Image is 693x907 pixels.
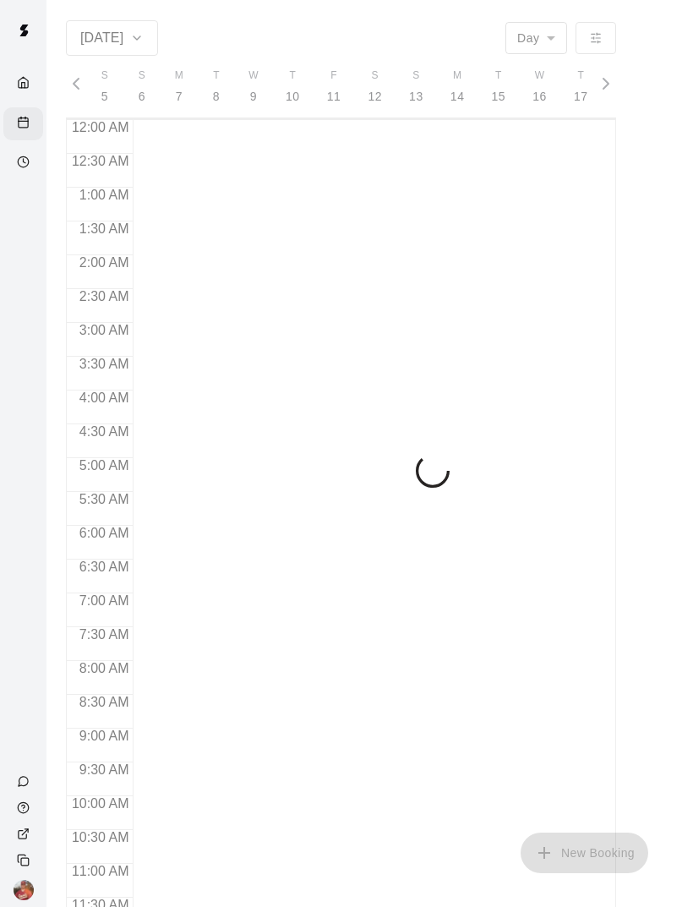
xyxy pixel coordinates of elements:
[213,88,220,106] p: 8
[101,68,108,85] span: S
[519,63,560,111] button: W16
[577,68,584,85] span: T
[248,68,259,85] span: W
[235,63,272,111] button: W9
[68,796,134,811] span: 10:00 AM
[75,323,134,337] span: 3:00 AM
[198,63,235,111] button: T8
[68,154,134,168] span: 12:30 AM
[75,729,134,743] span: 9:00 AM
[272,63,314,111] button: T10
[86,63,123,111] button: S5
[123,63,161,111] button: S6
[560,63,602,111] button: T17
[330,68,337,85] span: F
[75,424,134,439] span: 4:30 AM
[492,88,506,106] p: 15
[289,68,296,85] span: T
[175,68,183,85] span: M
[396,63,437,111] button: S13
[521,844,648,859] span: You don't have the permission to add bookings
[368,88,382,106] p: 12
[75,357,134,371] span: 3:30 AM
[68,830,134,844] span: 10:30 AM
[372,68,379,85] span: S
[437,63,478,111] button: M14
[176,88,183,106] p: 7
[3,768,46,795] a: Contact Us
[286,88,300,106] p: 10
[75,188,134,202] span: 1:00 AM
[75,492,134,506] span: 5:30 AM
[250,88,257,106] p: 9
[532,88,547,106] p: 16
[450,88,465,106] p: 14
[161,63,198,111] button: M7
[75,627,134,642] span: 7:30 AM
[327,88,341,106] p: 11
[68,864,134,878] span: 11:00 AM
[14,880,34,900] img: Rick White
[75,661,134,675] span: 8:00 AM
[75,762,134,777] span: 9:30 AM
[75,526,134,540] span: 6:00 AM
[213,68,220,85] span: T
[412,68,419,85] span: S
[3,847,46,873] div: Copy public page link
[535,68,545,85] span: W
[574,88,588,106] p: 17
[75,695,134,709] span: 8:30 AM
[453,68,461,85] span: M
[75,255,134,270] span: 2:00 AM
[354,63,396,111] button: S12
[75,289,134,303] span: 2:30 AM
[3,795,46,821] a: Visit help center
[314,63,355,111] button: F11
[409,88,423,106] p: 13
[478,63,520,111] button: T15
[7,14,41,47] img: Swift logo
[139,68,145,85] span: S
[68,120,134,134] span: 12:00 AM
[495,68,502,85] span: T
[139,88,145,106] p: 6
[75,560,134,574] span: 6:30 AM
[75,458,134,473] span: 5:00 AM
[3,821,46,847] a: View public page
[75,593,134,608] span: 7:00 AM
[75,391,134,405] span: 4:00 AM
[101,88,108,106] p: 5
[75,221,134,236] span: 1:30 AM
